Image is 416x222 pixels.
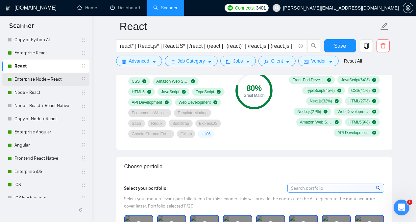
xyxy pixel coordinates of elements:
[178,57,205,65] span: Job Category
[142,79,146,83] span: check-circle
[132,110,168,116] span: Ecommerce Website
[233,57,243,65] span: Jobs
[372,78,376,82] span: check-circle
[337,109,370,114] span: Web Development ( 14 %)
[165,56,218,66] button: barsJob Categorycaret-down
[213,100,217,104] span: check-circle
[311,57,326,65] span: Vendor
[81,90,86,95] span: holder
[14,165,77,178] a: Enterprise iOS
[132,100,162,105] span: API Development
[152,59,157,64] span: caret-down
[14,112,77,125] a: Copy of Node + React
[298,56,338,66] button: idcardVendorcaret-down
[14,178,77,191] a: iOS
[14,73,77,86] a: Enterprise Node + React
[14,191,77,205] a: iOS low hire rate
[81,156,86,161] span: holder
[334,42,346,50] span: Save
[81,182,86,187] span: holder
[4,21,39,35] span: Scanner
[226,59,231,64] span: folder
[81,169,86,174] span: holder
[132,79,140,84] span: CSS
[129,57,149,65] span: Advanced
[285,59,290,64] span: caret-down
[120,18,379,35] input: Scanner name...
[256,4,266,12] span: 3401
[360,39,373,52] button: copy
[165,100,169,104] span: check-circle
[199,121,218,126] span: ExpressJS
[156,79,188,84] span: Amazon Web Services
[403,5,413,11] span: setting
[376,184,381,192] span: search
[300,120,332,125] span: Amazon Web Services ( 9 %)
[349,120,370,125] span: HTML5 ( 9 %)
[81,77,86,82] span: holder
[307,43,320,49] span: search
[246,59,250,64] span: caret-down
[351,88,370,93] span: CSS ( 41 %)
[380,22,389,31] span: edit
[14,152,77,165] a: Frontend React Native
[403,3,413,13] button: setting
[122,59,126,64] span: setting
[324,110,328,114] span: check-circle
[81,64,86,69] span: holder
[14,139,77,152] a: Angular
[228,5,233,11] img: upwork-logo.png
[264,59,269,64] span: user
[14,60,77,73] a: React
[235,84,273,92] div: 80 %
[124,157,384,176] div: Choose portfolio
[151,121,162,126] span: Redux
[258,56,296,66] button: userClientcaret-down
[360,43,373,49] span: copy
[182,90,186,94] span: check-circle
[341,77,370,83] span: JavaScript ( 64 %)
[220,56,256,66] button: folderJobscaret-down
[372,131,376,135] span: check-circle
[124,196,375,209] span: Select your most relevant portfolio items for this scanner. This will provide the context for the...
[116,56,162,66] button: settingAdvancedcaret-down
[81,37,86,42] span: holder
[179,100,211,105] span: Web Development
[288,184,384,192] input: Search portfolio
[14,33,77,46] a: Copy of Python AI
[344,57,362,65] a: Reset All
[337,89,341,93] span: check-circle
[299,44,303,48] span: info-circle
[377,39,390,52] button: delete
[170,59,175,64] span: bars
[235,4,255,12] span: Connects:
[161,89,179,95] span: JavaScript
[335,120,339,124] span: check-circle
[196,89,214,95] span: TypeScript
[14,99,77,112] a: Node + React + React Native
[292,77,325,83] span: Front-End Development ( 64 %)
[181,131,192,137] span: GitLab
[349,98,370,104] span: HTML ( 27 %)
[191,79,195,83] span: check-circle
[217,90,221,94] span: check-circle
[81,129,86,135] span: holder
[304,59,308,64] span: idcard
[372,110,376,114] span: check-circle
[81,195,86,201] span: holder
[377,43,389,49] span: delete
[81,50,86,56] span: holder
[297,109,321,114] span: Node.js ( 27 %)
[81,103,86,108] span: holder
[324,39,356,52] button: Save
[178,110,208,116] span: Template Markup
[372,99,376,103] span: check-circle
[329,59,333,64] span: caret-down
[81,116,86,122] span: holder
[14,125,77,139] a: Enterprise Angular
[274,6,279,10] span: user
[327,78,331,82] span: check-circle
[147,90,151,94] span: check-circle
[372,89,376,93] span: check-circle
[110,5,140,11] a: dashboardDashboard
